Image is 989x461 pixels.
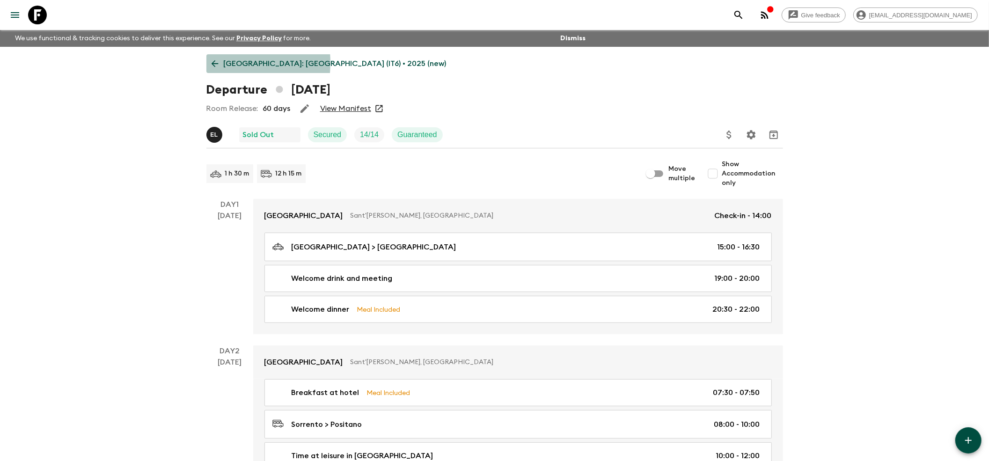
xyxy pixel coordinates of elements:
[264,410,772,439] a: Sorrento > Positano08:00 - 10:00
[264,357,343,368] p: [GEOGRAPHIC_DATA]
[206,103,258,114] p: Room Release:
[713,304,760,315] p: 20:30 - 22:00
[292,241,456,253] p: [GEOGRAPHIC_DATA] > [GEOGRAPHIC_DATA]
[729,6,748,24] button: search adventures
[224,58,447,69] p: [GEOGRAPHIC_DATA]: [GEOGRAPHIC_DATA] (IT6) • 2025 (new)
[292,387,359,398] p: Breakfast at hotel
[264,265,772,292] a: Welcome drink and meeting19:00 - 20:00
[558,32,588,45] button: Dismiss
[714,419,760,430] p: 08:00 - 10:00
[722,160,783,188] span: Show Accommodation only
[243,129,274,140] p: Sold Out
[225,169,249,178] p: 1 h 30 m
[206,54,452,73] a: [GEOGRAPHIC_DATA]: [GEOGRAPHIC_DATA] (IT6) • 2025 (new)
[864,12,977,19] span: [EMAIL_ADDRESS][DOMAIN_NAME]
[206,345,253,357] p: Day 2
[263,103,291,114] p: 60 days
[796,12,845,19] span: Give feedback
[264,210,343,221] p: [GEOGRAPHIC_DATA]
[253,345,783,379] a: [GEOGRAPHIC_DATA]Sant'[PERSON_NAME], [GEOGRAPHIC_DATA]
[218,210,242,334] div: [DATE]
[206,199,253,210] p: Day 1
[360,129,379,140] p: 14 / 14
[292,304,350,315] p: Welcome dinner
[853,7,978,22] div: [EMAIL_ADDRESS][DOMAIN_NAME]
[351,211,707,220] p: Sant'[PERSON_NAME], [GEOGRAPHIC_DATA]
[236,35,282,42] a: Privacy Policy
[264,379,772,406] a: Breakfast at hotelMeal Included07:30 - 07:50
[276,169,302,178] p: 12 h 15 m
[764,125,783,144] button: Archive (Completed, Cancelled or Unsynced Departures only)
[314,129,342,140] p: Secured
[206,130,224,137] span: Eleonora Longobardi
[720,125,739,144] button: Update Price, Early Bird Discount and Costs
[292,273,393,284] p: Welcome drink and meeting
[264,296,772,323] a: Welcome dinnerMeal Included20:30 - 22:00
[308,127,347,142] div: Secured
[11,30,315,47] p: We use functional & tracking cookies to deliver this experience. See our for more.
[351,358,764,367] p: Sant'[PERSON_NAME], [GEOGRAPHIC_DATA]
[742,125,761,144] button: Settings
[782,7,846,22] a: Give feedback
[357,304,401,315] p: Meal Included
[397,129,437,140] p: Guaranteed
[718,241,760,253] p: 15:00 - 16:30
[206,127,224,143] button: EL
[320,104,371,113] a: View Manifest
[264,233,772,261] a: [GEOGRAPHIC_DATA] > [GEOGRAPHIC_DATA]15:00 - 16:30
[715,273,760,284] p: 19:00 - 20:00
[713,387,760,398] p: 07:30 - 07:50
[210,131,218,139] p: E L
[367,388,410,398] p: Meal Included
[6,6,24,24] button: menu
[206,80,330,99] h1: Departure [DATE]
[253,199,783,233] a: [GEOGRAPHIC_DATA]Sant'[PERSON_NAME], [GEOGRAPHIC_DATA]Check-in - 14:00
[292,419,362,430] p: Sorrento > Positano
[354,127,384,142] div: Trip Fill
[669,164,696,183] span: Move multiple
[715,210,772,221] p: Check-in - 14:00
